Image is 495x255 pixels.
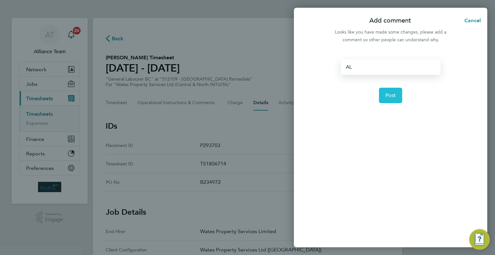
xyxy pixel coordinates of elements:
[469,229,490,250] button: Engage Resource Center
[462,17,481,24] span: Cancel
[379,88,403,103] button: Post
[369,16,411,25] p: Add comment
[454,14,487,27] button: Cancel
[385,92,396,99] span: Post
[331,28,450,44] div: Looks like you have made some changes, please add a comment so other people can understand why.
[341,59,440,75] div: AL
